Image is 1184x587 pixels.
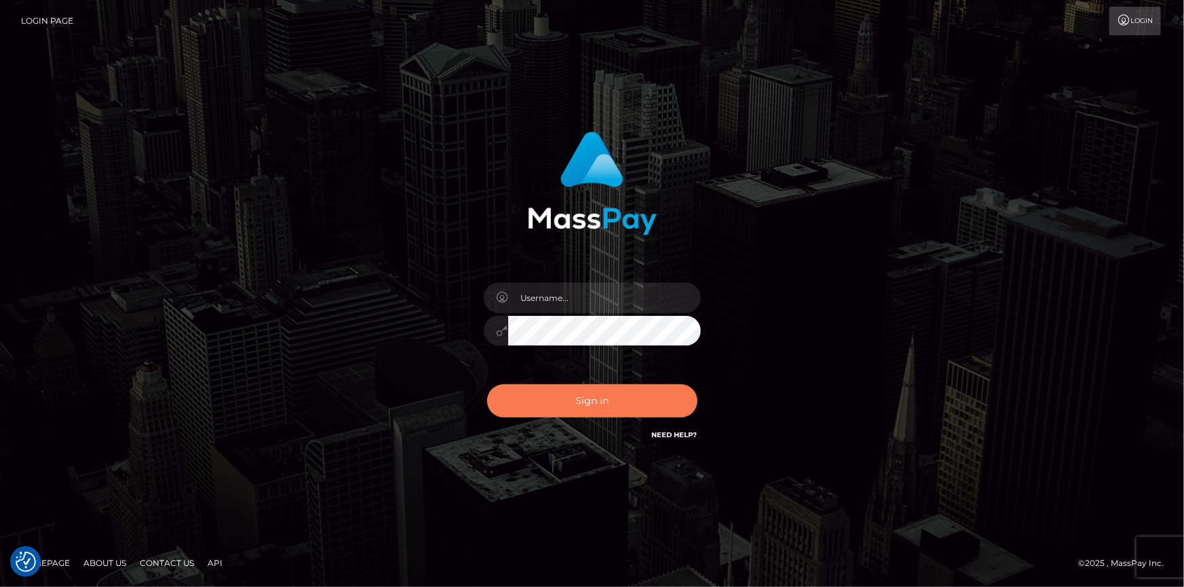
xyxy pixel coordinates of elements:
img: Revisit consent button [16,552,36,572]
input: Username... [508,283,701,313]
a: Login [1109,7,1161,35]
a: Login Page [21,7,73,35]
img: MassPay Login [528,131,657,235]
div: © 2025 , MassPay Inc. [1078,556,1174,571]
a: Need Help? [652,430,698,439]
a: About Us [78,552,132,573]
button: Sign in [487,384,698,418]
a: Homepage [15,552,75,573]
a: Contact Us [134,552,199,573]
button: Consent Preferences [16,552,36,572]
a: API [202,552,228,573]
